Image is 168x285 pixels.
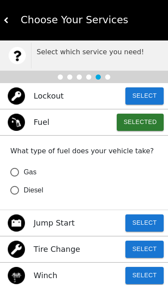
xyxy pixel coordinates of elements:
p: Lockout [34,90,64,102]
button: Select [125,87,164,105]
p: Fuel [34,116,50,128]
div: Choose Your Services [9,12,165,28]
span: Diesel [24,185,43,195]
p: What type of fuel does your vehicle take? [10,146,158,156]
img: trx now logo [9,47,26,64]
img: jump start icon [8,214,25,232]
button: Select [125,241,164,258]
button: Selected [117,114,164,131]
img: white carat left [3,17,9,23]
img: flat tire icon [8,241,25,258]
img: winch icon [8,267,25,284]
span: Gas [24,167,37,177]
p: Select which service you need! [37,47,159,57]
p: Winch [34,270,57,281]
p: Jump Start [34,217,75,229]
button: Select [125,267,164,284]
p: Tire Change [34,243,80,255]
img: lockout icon [8,87,25,105]
img: gas icon [8,114,25,131]
button: Select [125,214,164,232]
